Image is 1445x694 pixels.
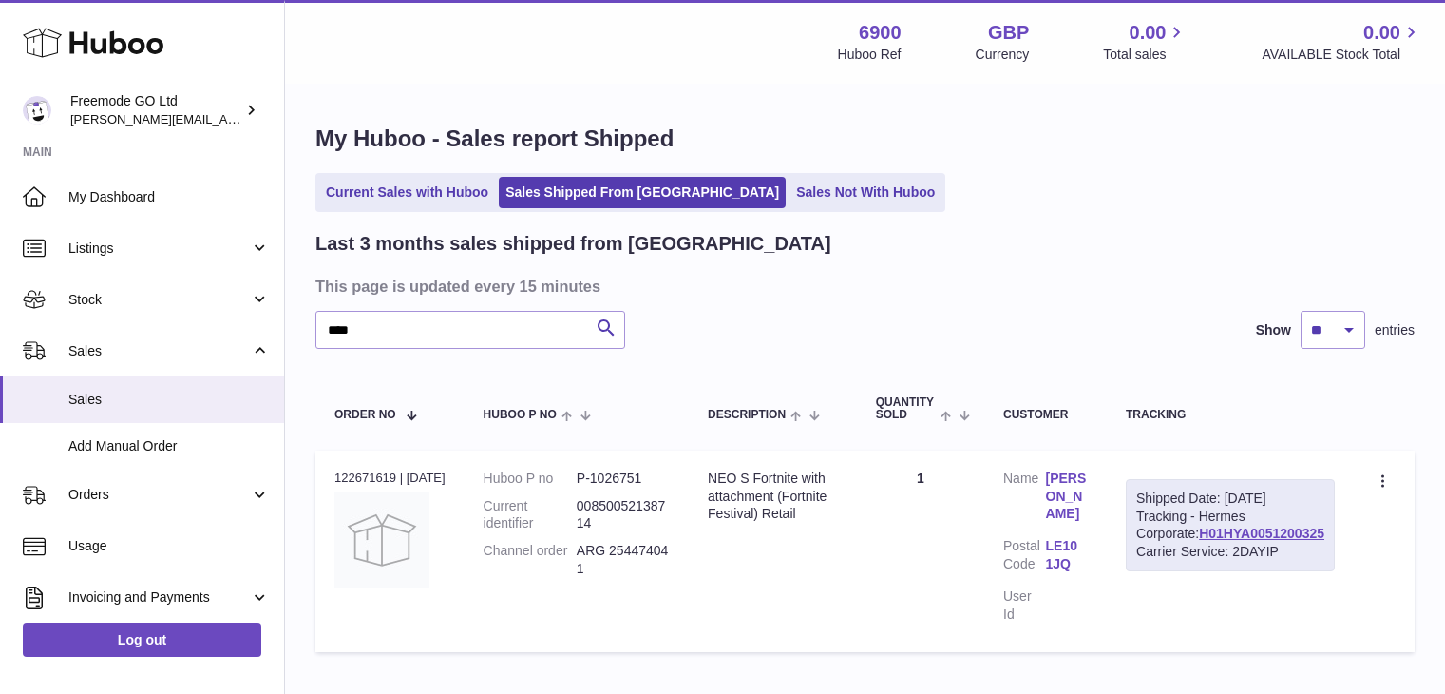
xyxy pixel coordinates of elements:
[1126,479,1335,572] div: Tracking - Hermes Corporate:
[315,231,831,257] h2: Last 3 months sales shipped from [GEOGRAPHIC_DATA]
[334,470,446,487] div: 122671619 | [DATE]
[70,111,381,126] span: [PERSON_NAME][EMAIL_ADDRESS][DOMAIN_NAME]
[708,470,838,524] div: NEO S Fortnite with attachment (Fortnite Festival) Retail
[1262,46,1422,64] span: AVAILABLE Stock Total
[23,96,51,125] img: lenka.smikniarova@gioteck.com
[1262,20,1422,64] a: 0.00 AVAILABLE Stock Total
[315,276,1410,297] h3: This page is updated every 15 minutes
[1003,409,1088,421] div: Customer
[1256,321,1291,339] label: Show
[1103,46,1188,64] span: Total sales
[577,542,670,578] dd: ARG 254474041
[70,92,241,128] div: Freemode GO Ltd
[68,291,250,309] span: Stock
[23,623,261,657] a: Log out
[1199,526,1324,541] a: H01HYA0051200325
[484,542,577,578] dt: Channel order
[68,486,250,504] span: Orders
[68,240,250,258] span: Listings
[334,492,429,588] img: no-photo.jpg
[499,177,786,208] a: Sales Shipped From [GEOGRAPHIC_DATA]
[484,409,557,421] span: Huboo P no
[577,470,670,488] dd: P-1026751
[334,409,396,421] span: Order No
[1003,588,1046,624] dt: User Id
[838,46,902,64] div: Huboo Ref
[68,342,250,360] span: Sales
[68,188,270,206] span: My Dashboard
[1103,20,1188,64] a: 0.00 Total sales
[1046,537,1089,573] a: LE10 1JQ
[1126,409,1335,421] div: Tracking
[1003,470,1046,529] dt: Name
[319,177,495,208] a: Current Sales with Huboo
[988,20,1029,46] strong: GBP
[859,20,902,46] strong: 6900
[315,124,1415,154] h1: My Huboo - Sales report Shipped
[68,588,250,607] span: Invoicing and Payments
[68,437,270,455] span: Add Manual Order
[68,391,270,409] span: Sales
[1046,470,1089,524] a: [PERSON_NAME]
[1363,20,1400,46] span: 0.00
[1130,20,1167,46] span: 0.00
[1136,543,1324,561] div: Carrier Service: 2DAYIP
[789,177,941,208] a: Sales Not With Huboo
[857,451,984,652] td: 1
[484,497,577,533] dt: Current identifier
[577,497,670,533] dd: 00850052138714
[68,537,270,555] span: Usage
[484,470,577,488] dt: Huboo P no
[708,409,786,421] span: Description
[1375,321,1415,339] span: entries
[876,396,936,421] span: Quantity Sold
[1003,537,1046,578] dt: Postal Code
[976,46,1030,64] div: Currency
[1136,490,1324,508] div: Shipped Date: [DATE]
